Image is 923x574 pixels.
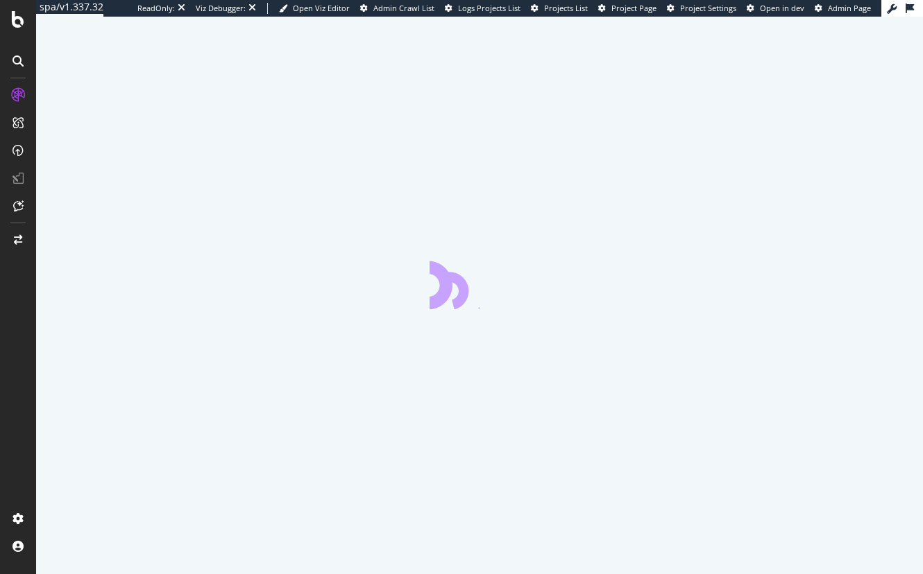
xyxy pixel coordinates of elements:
span: Logs Projects List [458,3,520,13]
a: Open in dev [747,3,804,14]
a: Project Page [598,3,657,14]
span: Project Page [611,3,657,13]
div: Viz Debugger: [196,3,246,14]
span: Open Viz Editor [293,3,350,13]
span: Admin Crawl List [373,3,434,13]
a: Project Settings [667,3,736,14]
a: Logs Projects List [445,3,520,14]
div: animation [430,259,530,309]
span: Project Settings [680,3,736,13]
a: Admin Crawl List [360,3,434,14]
span: Open in dev [760,3,804,13]
span: Admin Page [828,3,871,13]
a: Projects List [531,3,588,14]
div: ReadOnly: [137,3,175,14]
span: Projects List [544,3,588,13]
a: Admin Page [815,3,871,14]
a: Open Viz Editor [279,3,350,14]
